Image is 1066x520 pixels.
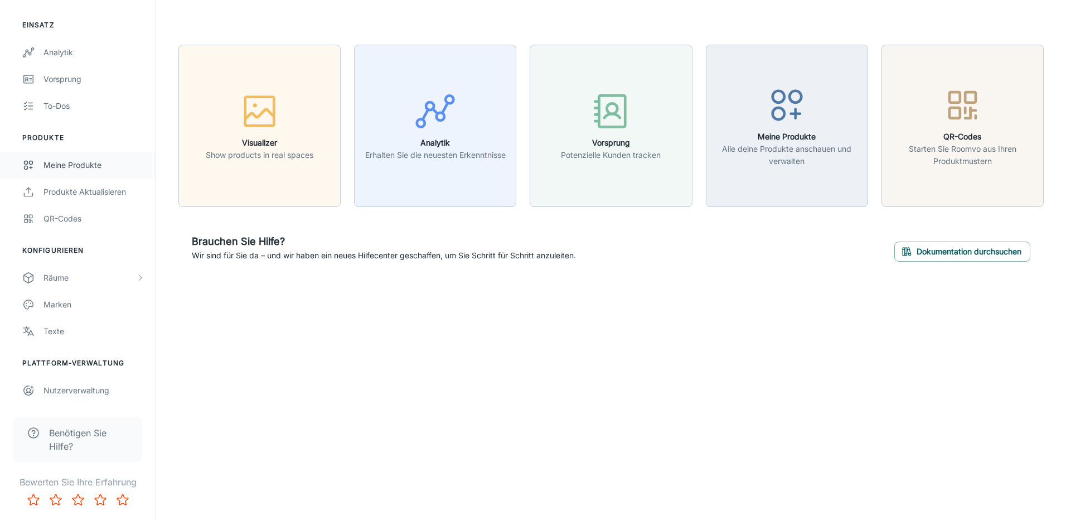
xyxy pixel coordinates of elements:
p: Potenzielle Kunden tracken [561,149,661,161]
button: QR-CodesStarten Sie Roomvo aus Ihren Produktmustern [881,45,1044,207]
p: Show products in real spaces [206,149,313,161]
div: QR-Codes [43,213,144,225]
div: Meine Produkte [43,159,144,171]
a: QR-CodesStarten Sie Roomvo aus Ihren Produktmustern [881,119,1044,131]
h6: QR-Codes [889,131,1036,143]
h6: Meine Produkte [713,131,861,143]
a: AnalytikErhalten Sie die neuesten Erkenntnisse [354,119,516,131]
h6: Visualizer [206,137,313,149]
a: Meine ProdukteAlle deine Produkte anschauen und verwalten [706,119,868,131]
h6: Analytik [365,137,506,149]
div: Produkte aktualisieren [43,186,144,198]
p: Erhalten Sie die neuesten Erkenntnisse [365,149,506,161]
div: Analytik [43,46,144,59]
p: Wir sind für Sie da – und wir haben ein neues Hilfecenter geschaffen, um Sie Schritt für Schritt ... [192,249,576,262]
h6: Brauchen Sie Hilfe? [192,234,576,249]
div: Vorsprung [43,73,144,85]
p: Alle deine Produkte anschauen und verwalten [713,143,861,167]
button: Meine ProdukteAlle deine Produkte anschauen und verwalten [706,45,868,207]
h6: Vorsprung [561,137,661,149]
a: VorsprungPotenzielle Kunden tracken [530,119,692,131]
button: AnalytikErhalten Sie die neuesten Erkenntnisse [354,45,516,207]
div: Marken [43,298,144,311]
div: Räume [43,272,135,284]
p: Starten Sie Roomvo aus Ihren Produktmustern [889,143,1036,167]
button: VorsprungPotenzielle Kunden tracken [530,45,692,207]
button: VisualizerShow products in real spaces [178,45,341,207]
div: To-dos [43,100,144,112]
button: Dokumentation durchsuchen [894,242,1030,262]
a: Dokumentation durchsuchen [894,245,1030,257]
